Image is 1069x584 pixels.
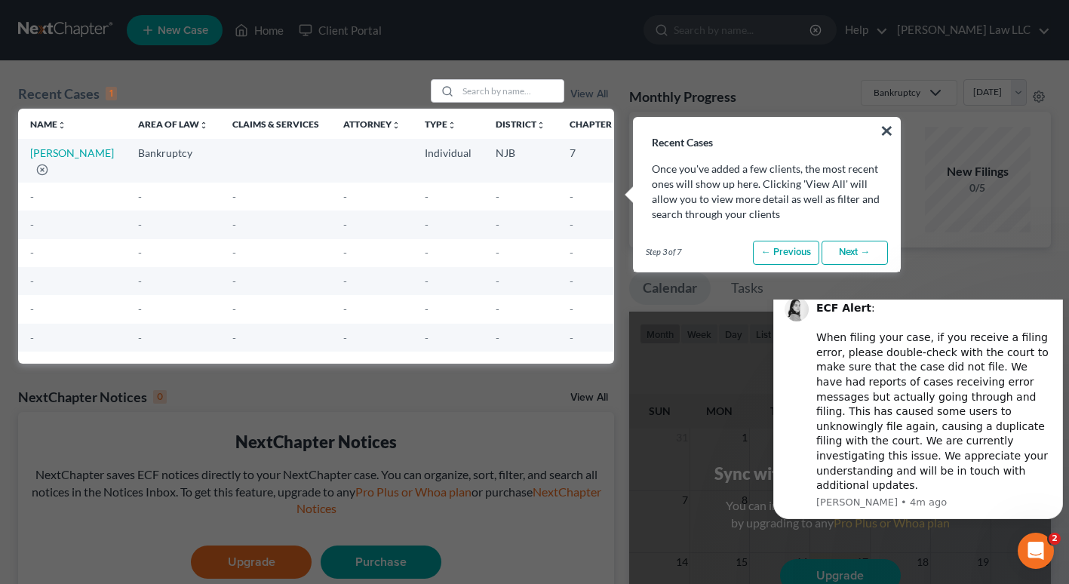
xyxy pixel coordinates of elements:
i: unfold_more [392,121,401,130]
a: Typeunfold_more [425,118,456,130]
span: - [496,275,499,287]
span: - [425,331,429,344]
span: - [496,246,499,259]
span: - [232,331,236,344]
span: - [30,331,34,344]
a: [PERSON_NAME] [30,146,114,159]
p: Once you've added a few clients, the most recent ones will show up here. Clicking 'View All' will... [652,161,881,222]
span: - [343,303,347,315]
span: - [496,331,499,344]
td: Individual [413,139,484,182]
span: - [425,190,429,203]
span: - [343,190,347,203]
span: - [570,275,573,287]
i: unfold_more [57,121,66,130]
th: Claims & Services [220,109,331,139]
td: Bankruptcy [126,139,220,182]
span: - [138,246,142,259]
span: - [570,331,573,344]
span: - [496,303,499,315]
span: 2 [1049,533,1061,545]
i: unfold_more [447,121,456,130]
span: - [30,275,34,287]
button: × [880,118,894,143]
span: - [138,331,142,344]
span: - [138,218,142,231]
td: NJB [484,139,558,182]
span: - [232,218,236,231]
a: ← Previous [753,241,819,265]
span: - [343,218,347,231]
span: - [496,218,499,231]
span: - [138,275,142,287]
span: - [343,246,347,259]
span: - [570,246,573,259]
div: : ​ When filing your case, if you receive a filing error, please double-check with the court to m... [49,2,284,194]
span: - [343,331,347,344]
h3: Recent Cases [634,118,899,149]
span: - [570,218,573,231]
span: - [425,303,429,315]
span: - [570,190,573,203]
span: - [30,246,34,259]
span: - [425,246,429,259]
span: - [570,303,573,315]
a: View All [570,89,608,100]
span: Step 3 of 7 [646,246,681,258]
input: Search by name... [458,80,564,102]
span: - [30,218,34,231]
span: - [232,303,236,315]
span: - [138,190,142,203]
a: Next → [822,241,888,265]
div: Recent Cases [18,85,117,103]
b: ECF Alert [49,2,104,14]
a: Chapterunfold_more [570,118,621,130]
td: 7 [558,139,633,182]
p: Message from Lindsey, sent 4m ago [49,196,284,210]
span: - [30,303,34,315]
span: - [425,275,429,287]
i: unfold_more [612,121,621,130]
i: unfold_more [536,121,545,130]
iframe: Intercom notifications message [767,300,1069,528]
iframe: Intercom live chat [1018,533,1054,569]
a: Districtunfold_more [496,118,545,130]
span: - [343,275,347,287]
span: - [425,218,429,231]
a: Attorneyunfold_more [343,118,401,130]
span: - [232,275,236,287]
a: Area of Lawunfold_more [138,118,208,130]
span: - [496,190,499,203]
span: - [232,190,236,203]
span: - [232,246,236,259]
span: - [138,303,142,315]
i: unfold_more [199,121,208,130]
a: Nameunfold_more [30,118,66,130]
span: - [30,190,34,203]
div: 1 [106,87,117,100]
